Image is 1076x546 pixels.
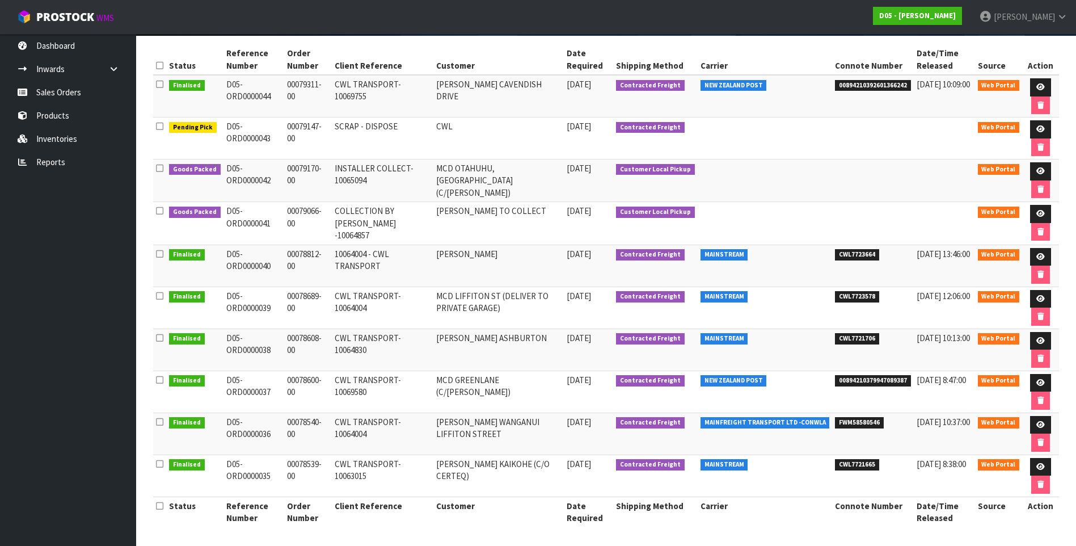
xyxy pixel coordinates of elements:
span: 00894210379947089387 [835,375,911,387]
span: [DATE] 10:13:00 [917,333,970,343]
span: MAINSTREAM [701,291,748,303]
td: 00078689-00 [284,287,332,329]
th: Date/Time Released [914,497,975,527]
span: [DATE] 8:47:00 [917,375,966,385]
span: [DATE] 8:38:00 [917,459,966,469]
span: Finalised [169,80,205,91]
span: Web Portal [978,417,1020,429]
td: 00078540-00 [284,413,332,455]
span: [DATE] [567,79,591,90]
th: Status [166,44,223,75]
small: WMS [96,12,114,23]
span: [PERSON_NAME] [994,11,1055,22]
span: Contracted Freight [616,333,685,345]
td: 10064004 - CWL TRANSPORT [332,245,433,287]
td: CWL TRANSPORT-10064830 [332,329,433,371]
td: D05-ORD0000037 [223,371,284,413]
span: Web Portal [978,375,1020,387]
th: Connote Number [832,44,914,75]
span: [DATE] 10:09:00 [917,79,970,90]
span: Goods Packed [169,207,221,218]
td: D05-ORD0000039 [223,287,284,329]
span: Finalised [169,333,205,345]
span: CWL7723664 [835,249,879,261]
td: CWL [433,117,564,159]
td: SCRAP - DISPOSE [332,117,433,159]
td: 00079147-00 [284,117,332,159]
th: Action [1022,497,1059,527]
td: [PERSON_NAME] [433,245,564,287]
th: Client Reference [332,497,433,527]
td: INSTALLER COLLECT-10065094 [332,159,433,202]
span: Web Portal [978,333,1020,345]
td: 00078608-00 [284,329,332,371]
th: Order Number [284,44,332,75]
th: Shipping Method [613,497,698,527]
th: Source [975,497,1023,527]
td: CWL TRANSPORT-10064004 [332,287,433,329]
span: Contracted Freight [616,122,685,133]
td: D05-ORD0000043 [223,117,284,159]
td: [PERSON_NAME] KAIKOHE (C/O CERTEQ) [433,455,564,497]
th: Action [1022,44,1059,75]
span: MAINSTREAM [701,459,748,471]
td: 00078600-00 [284,371,332,413]
strong: D05 - [PERSON_NAME] [879,11,956,20]
td: CWL TRANSPORT-10069755 [332,75,433,117]
span: Web Portal [978,164,1020,175]
span: Finalised [169,291,205,303]
th: Reference Number [223,497,284,527]
span: Contracted Freight [616,459,685,471]
span: NEW ZEALAND POST [701,375,767,387]
span: [DATE] [567,121,591,132]
th: Carrier [698,497,833,527]
span: Contracted Freight [616,417,685,429]
span: FWM58580546 [835,417,884,429]
td: CWL TRANSPORT-10063015 [332,455,433,497]
td: CWL TRANSPORT-10064004 [332,413,433,455]
th: Connote Number [832,497,914,527]
span: NEW ZEALAND POST [701,80,767,91]
span: Contracted Freight [616,80,685,91]
th: Date/Time Released [914,44,975,75]
td: [PERSON_NAME] TO COLLECT [433,202,564,245]
span: Finalised [169,249,205,261]
span: MAINSTREAM [701,249,748,261]
span: Contracted Freight [616,291,685,303]
th: Customer [433,497,564,527]
td: MCD GREENLANE (C/[PERSON_NAME]) [433,371,564,413]
td: D05-ORD0000041 [223,202,284,245]
td: 00079170-00 [284,159,332,202]
th: Date Required [564,497,613,527]
th: Status [166,497,223,527]
span: Web Portal [978,249,1020,261]
th: Carrier [698,44,833,75]
td: D05-ORD0000040 [223,245,284,287]
span: MAINFREIGHT TRANSPORT LTD -CONWLA [701,417,830,429]
span: Web Portal [978,291,1020,303]
span: CWL7721665 [835,459,879,471]
th: Client Reference [332,44,433,75]
span: [DATE] 10:37:00 [917,417,970,427]
td: D05-ORD0000038 [223,329,284,371]
td: 00078539-00 [284,455,332,497]
td: D05-ORD0000042 [223,159,284,202]
td: 00079311-00 [284,75,332,117]
td: COLLECTION BY [PERSON_NAME] -10064857 [332,202,433,245]
span: [DATE] [567,459,591,469]
th: Source [975,44,1023,75]
td: [PERSON_NAME] WANGANUI LIFFITON STREET [433,413,564,455]
span: Web Portal [978,459,1020,471]
td: 00078812-00 [284,245,332,287]
th: Customer [433,44,564,75]
td: 00079066-00 [284,202,332,245]
span: Pending Pick [169,122,217,133]
th: Shipping Method [613,44,698,75]
td: [PERSON_NAME] ASHBURTON [433,329,564,371]
td: D05-ORD0000044 [223,75,284,117]
td: [PERSON_NAME] CAVENDISH DRIVE [433,75,564,117]
span: MAINSTREAM [701,333,748,345]
span: [DATE] [567,205,591,216]
td: D05-ORD0000036 [223,413,284,455]
th: Order Number [284,497,332,527]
